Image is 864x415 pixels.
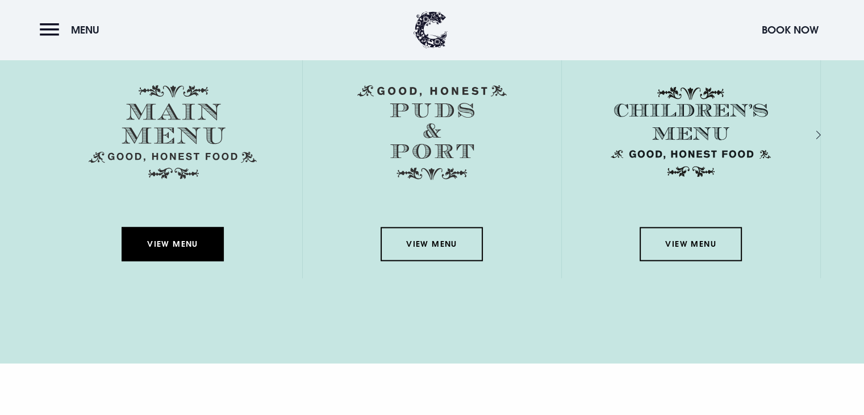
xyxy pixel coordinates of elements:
[801,127,812,143] div: Next slide
[756,18,824,42] button: Book Now
[357,85,507,180] img: Menu puds and port
[71,23,99,36] span: Menu
[122,227,224,261] a: View Menu
[381,227,483,261] a: View Menu
[414,11,448,48] img: Clandeboye Lodge
[640,227,742,261] a: View Menu
[40,18,105,42] button: Menu
[89,85,257,179] img: Menu main menu
[607,85,775,179] img: Childrens Menu 1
